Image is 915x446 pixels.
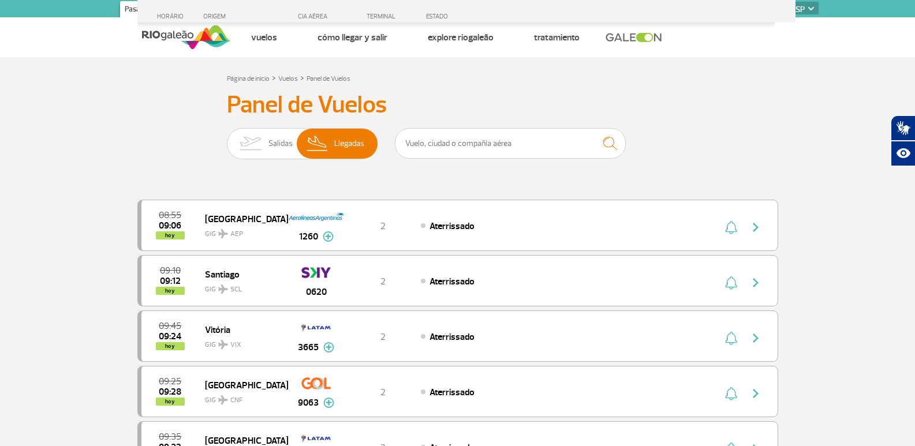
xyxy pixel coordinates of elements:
span: AEP [230,229,243,239]
span: Santiago [205,267,279,282]
span: [GEOGRAPHIC_DATA] [205,377,279,392]
span: 2025-09-27 09:28:00 [159,388,181,396]
img: seta-direita-painel-voo.svg [749,387,763,400]
span: hoy [156,398,185,406]
img: mais-info-painel-voo.svg [323,231,334,242]
div: TERMINAL [345,13,420,20]
span: Aterrissado [430,276,475,287]
span: GIG [205,278,279,295]
span: 2 [380,276,386,287]
span: Aterrissado [430,220,475,232]
a: Explore RIOgaleão [428,32,494,43]
span: VIX [230,340,241,350]
span: CNF [230,395,242,406]
span: Aterrissado [430,331,475,343]
a: Vuelos [278,74,298,83]
a: Tratamiento [534,32,580,43]
span: 0620 [306,285,327,299]
span: Aterrissado [430,387,475,398]
img: destiny_airplane.svg [218,395,228,404]
a: Panel de Vuelos [307,74,350,83]
a: > [300,71,304,84]
span: Vitória [205,322,279,337]
span: 9063 [298,396,319,410]
span: 2025-09-27 09:24:40 [159,332,181,340]
div: Plugin de acessibilidade da Hand Talk. [891,115,915,166]
input: Vuelo, ciudad o compañía aérea [395,128,626,159]
img: slider-desembarque [301,129,335,159]
span: SCL [230,284,242,295]
img: sino-painel-voo.svg [725,387,737,400]
span: 2025-09-27 09:10:00 [160,267,181,275]
button: Abrir recursos assistivos. [891,141,915,166]
span: GIG [205,223,279,239]
a: Cómo llegar y salir [318,32,387,43]
span: GIG [205,389,279,406]
img: destiny_airplane.svg [218,229,228,238]
img: slider-embarque [232,129,268,159]
div: ORIGEM [203,13,287,20]
img: destiny_airplane.svg [218,284,228,294]
h3: Panel de Vuelos [227,91,689,119]
div: ESTADO [420,13,514,20]
img: mais-info-painel-voo.svg [323,342,334,353]
a: > [272,71,276,84]
span: 2025-09-27 09:35:00 [159,433,181,441]
span: 2025-09-27 09:12:00 [160,277,181,285]
a: Pasajeros [120,1,160,20]
span: GIG [205,333,279,350]
span: 2 [380,387,386,398]
img: mais-info-painel-voo.svg [323,398,334,408]
span: Llegadas [334,129,364,159]
span: [GEOGRAPHIC_DATA] [205,211,279,226]
div: HORÁRIO [141,13,204,20]
img: sino-painel-voo.svg [725,331,737,345]
span: 2 [380,220,386,232]
span: 2025-09-27 09:25:00 [159,377,181,385]
span: hoy [156,287,185,295]
img: seta-direita-painel-voo.svg [749,331,763,345]
button: Abrir tradutor de língua de sinais. [891,115,915,141]
span: 3665 [298,340,319,354]
span: 1260 [299,230,318,243]
span: hoy [156,342,185,350]
span: 2025-09-27 08:55:00 [159,211,181,219]
span: 2025-09-27 09:45:00 [159,322,181,330]
span: hoy [156,231,185,239]
a: Vuelos [251,32,277,43]
img: seta-direita-painel-voo.svg [749,276,763,290]
img: sino-painel-voo.svg [725,220,737,234]
span: Salidas [268,129,293,159]
a: Página de inicio [227,74,270,83]
div: CIA AÉREA [287,13,345,20]
img: destiny_airplane.svg [218,340,228,349]
span: 2025-09-27 09:06:18 [159,222,181,230]
span: 2 [380,331,386,343]
img: seta-direita-painel-voo.svg [749,220,763,234]
img: sino-painel-voo.svg [725,276,737,290]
